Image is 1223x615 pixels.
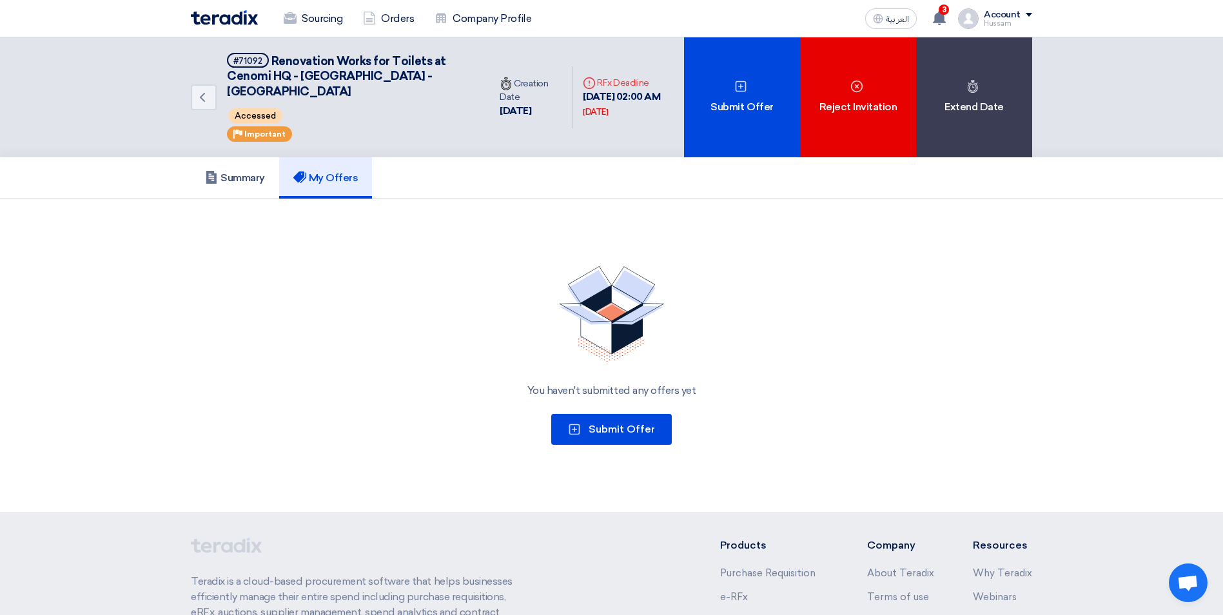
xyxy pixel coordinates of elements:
div: Account [984,10,1021,21]
a: Terms of use [867,591,929,603]
div: [DATE] [583,106,608,119]
span: Renovation Works for Toilets at Cenomi HQ - [GEOGRAPHIC_DATA] - [GEOGRAPHIC_DATA] [227,54,446,99]
div: Submit Offer [684,37,800,157]
a: Webinars [973,591,1017,603]
h5: Renovation Works for Toilets at Cenomi HQ - U Walk - Riyadh [227,53,474,99]
a: Sourcing [273,5,353,33]
div: Creation Date [500,77,562,104]
a: Why Teradix [973,567,1032,579]
a: Open chat [1169,563,1208,602]
li: Resources [973,538,1032,553]
button: Submit Offer [551,414,672,445]
a: e-RFx [720,591,748,603]
a: Purchase Requisition [720,567,816,579]
a: Orders [353,5,424,33]
a: About Teradix [867,567,934,579]
div: RFx Deadline [583,76,674,90]
img: Teradix logo [191,10,258,25]
span: Important [244,130,286,139]
div: You haven't submitted any offers yet [206,383,1017,398]
div: [DATE] [500,104,562,119]
h5: Summary [205,171,265,184]
button: العربية [865,8,917,29]
li: Company [867,538,934,553]
div: #71092 [233,57,262,65]
div: Extend Date [916,37,1032,157]
h5: My Offers [293,171,358,184]
span: 3 [939,5,949,15]
img: No Quotations Found! [559,266,665,362]
a: Summary [191,157,279,199]
div: [DATE] 02:00 AM [583,90,674,119]
a: Company Profile [424,5,542,33]
div: Reject Invitation [800,37,916,157]
li: Products [720,538,829,553]
div: Hussam [984,20,1032,27]
img: profile_test.png [958,8,979,29]
span: Submit Offer [589,423,655,435]
span: العربية [886,15,909,24]
a: My Offers [279,157,373,199]
span: Accessed [228,108,282,123]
